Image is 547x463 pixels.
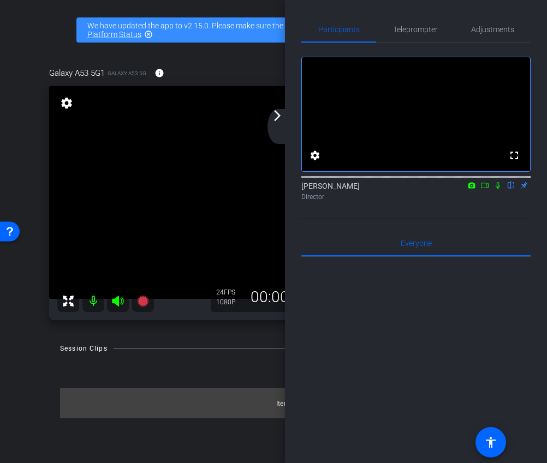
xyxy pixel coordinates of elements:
[154,68,164,78] mat-icon: info
[224,288,235,296] span: FPS
[216,288,243,297] div: 24
[504,180,518,190] mat-icon: flip
[508,149,521,162] mat-icon: fullscreen
[59,97,74,110] mat-icon: settings
[401,239,432,247] span: Everyone
[318,26,360,33] span: Participants
[108,69,146,77] span: Galaxy A53 5G
[144,30,153,39] mat-icon: highlight_off
[484,436,497,449] mat-icon: accessibility
[301,181,531,202] div: [PERSON_NAME]
[87,30,141,39] a: Platform Status
[308,149,322,162] mat-icon: settings
[216,298,243,306] div: 1080P
[276,398,325,409] div: Items per page:
[243,288,317,306] div: 00:00:00
[60,343,108,354] div: Session Clips
[49,67,105,79] span: Galaxy A53 5G1
[471,26,514,33] span: Adjustments
[393,26,438,33] span: Teleprompter
[301,192,531,202] div: Director
[271,109,284,122] mat-icon: arrow_forward_ios
[76,17,471,43] div: We have updated the app to v2.15.0. Please make sure the mobile user has the newest version.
